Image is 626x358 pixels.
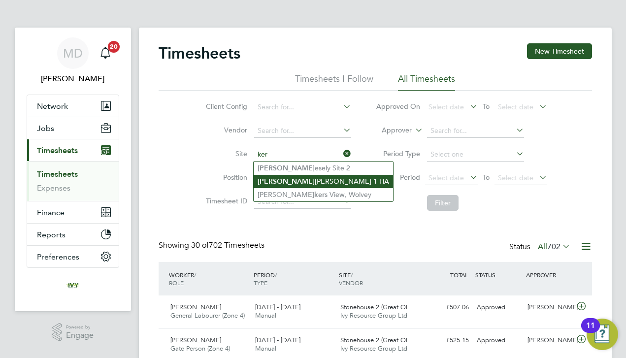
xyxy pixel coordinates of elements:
span: [DATE] - [DATE] [255,336,300,344]
span: TOTAL [450,271,468,279]
label: Period Type [376,149,420,158]
span: VENDOR [339,279,363,287]
a: 20 [96,37,115,69]
div: 11 [586,325,595,338]
span: Matt Dewhurst [27,73,119,85]
span: Finance [37,208,65,217]
a: Powered byEngage [52,323,94,342]
span: MD [63,47,83,60]
div: Showing [159,240,266,251]
span: Stonehouse 2 (Great Ol… [340,336,414,344]
span: Select date [428,102,464,111]
span: Ivy Resource Group Ltd [340,311,407,320]
b: [PERSON_NAME] [258,164,315,172]
button: Open Resource Center, 11 new notifications [587,319,618,350]
li: [PERSON_NAME] 1 HA [254,175,393,188]
button: Preferences [27,246,119,267]
input: Search for... [427,124,524,138]
div: Approved [473,332,524,349]
li: [PERSON_NAME] s View, Wolvey [254,188,393,201]
li: esely Site 2 [254,162,393,175]
span: Timesheets [37,146,78,155]
div: PERIOD [251,266,336,292]
div: SITE [336,266,422,292]
div: £507.06 [422,299,473,316]
b: ker [314,191,325,199]
span: [PERSON_NAME] [170,303,221,311]
span: Engage [66,331,94,340]
label: Client Config [203,102,247,111]
button: Reports [27,224,119,245]
label: Site [203,149,247,158]
span: Select date [428,173,464,182]
span: Powered by [66,323,94,331]
span: Jobs [37,124,54,133]
label: Vendor [203,126,247,134]
span: Reports [37,230,66,239]
b: [PERSON_NAME] [258,177,315,186]
label: Timesheet ID [203,196,247,205]
div: APPROVER [524,266,575,284]
img: ivyresourcegroup-logo-retina.png [65,278,81,293]
label: Period [376,173,420,182]
div: Timesheets [27,161,119,201]
input: Search for... [254,124,351,138]
span: Stonehouse 2 (Great Ol… [340,303,414,311]
span: Network [37,101,68,111]
div: Status [509,240,572,254]
a: Go to home page [27,278,119,293]
button: Network [27,95,119,117]
label: All [538,242,570,252]
span: ROLE [169,279,184,287]
button: Timesheets [27,139,119,161]
span: 702 [547,242,560,252]
span: 20 [108,41,120,53]
label: Position [203,173,247,182]
span: 30 of [191,240,209,250]
a: Expenses [37,183,70,193]
span: [DATE] - [DATE] [255,303,300,311]
span: [PERSON_NAME] [170,336,221,344]
button: New Timesheet [527,43,592,59]
div: [PERSON_NAME] [524,332,575,349]
span: Select date [498,173,533,182]
span: TYPE [254,279,267,287]
span: / [351,271,353,279]
li: Timesheets I Follow [295,73,373,91]
span: General Labourer (Zone 4) [170,311,245,320]
a: Timesheets [37,169,78,179]
span: Manual [255,311,276,320]
div: WORKER [166,266,252,292]
div: Approved [473,299,524,316]
div: £525.15 [422,332,473,349]
li: All Timesheets [398,73,455,91]
button: Finance [27,201,119,223]
span: / [275,271,277,279]
span: To [480,171,493,184]
h2: Timesheets [159,43,240,63]
span: Gate Person (Zone 4) [170,344,230,353]
span: / [194,271,196,279]
nav: Main navigation [15,28,131,311]
input: Search for... [254,100,351,114]
div: STATUS [473,266,524,284]
span: Ivy Resource Group Ltd [340,344,407,353]
span: Preferences [37,252,79,261]
button: Jobs [27,117,119,139]
button: Filter [427,195,459,211]
div: [PERSON_NAME] [524,299,575,316]
label: Approved On [376,102,420,111]
span: Manual [255,344,276,353]
span: Select date [498,102,533,111]
span: To [480,100,493,113]
a: MD[PERSON_NAME] [27,37,119,85]
span: 702 Timesheets [191,240,264,250]
input: Select one [427,148,524,162]
label: Approver [367,126,412,135]
input: Search for... [254,148,351,162]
